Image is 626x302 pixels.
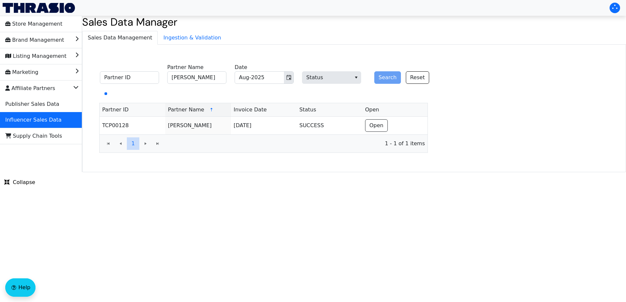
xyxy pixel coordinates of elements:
span: Ingestion & Validation [158,31,226,44]
span: Partner Name [168,106,204,114]
div: Page 1 of 1 [100,134,428,152]
span: Open [369,122,383,129]
label: Date [235,63,247,71]
span: Brand Management [5,35,64,45]
span: Influencer Sales Data [5,115,61,125]
span: Publisher Sales Data [5,99,59,109]
span: Sales Data Management [82,31,157,44]
span: Collapse [4,178,35,186]
img: Thrasio Logo [3,3,75,13]
span: Supply Chain Tools [5,131,62,141]
span: Marketing [5,67,38,78]
td: TCP00128 [100,117,165,134]
button: select [351,72,361,83]
span: Affiliate Partners [5,83,55,94]
button: Open [365,119,388,132]
span: Open [365,106,379,114]
span: 1 - 1 of 1 items [169,140,425,148]
span: 1 [131,140,135,148]
span: Store Management [5,19,62,29]
span: Status [302,71,361,84]
td: SUCCESS [297,117,362,134]
label: Partner Name [167,63,203,71]
td: [DATE] [231,117,297,134]
button: Help floatingactionbutton [5,278,35,297]
button: Reset [406,71,429,84]
button: Toggle calendar [284,72,293,83]
span: Partner ID [102,106,128,114]
h2: Sales Data Manager [82,16,626,28]
span: Help [18,284,30,291]
span: Status [299,106,316,114]
span: Listing Management [5,51,66,61]
input: Aug-2025 [235,72,284,83]
span: Invoice Date [234,106,267,114]
td: [PERSON_NAME] [165,117,231,134]
button: Page 1 [127,137,139,150]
